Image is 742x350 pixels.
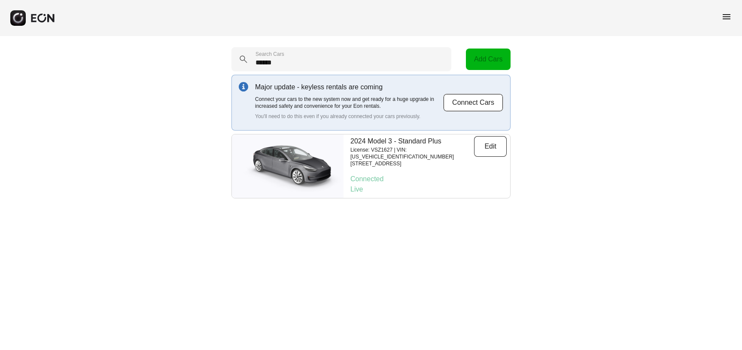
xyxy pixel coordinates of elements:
[239,82,248,91] img: info
[721,12,732,22] span: menu
[443,94,503,112] button: Connect Cars
[255,113,443,120] p: You'll need to do this even if you already connected your cars previously.
[255,82,443,92] p: Major update - keyless rentals are coming
[350,160,474,167] p: [STREET_ADDRESS]
[255,96,443,110] p: Connect your cars to the new system now and get ready for a huge upgrade in increased safety and ...
[474,136,507,157] button: Edit
[350,184,507,195] p: Live
[350,174,507,184] p: Connected
[350,136,474,146] p: 2024 Model 3 - Standard Plus
[350,146,474,160] p: License: VSZ1627 | VIN: [US_VEHICLE_IDENTIFICATION_NUMBER]
[232,138,344,194] img: car
[255,51,284,58] label: Search Cars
